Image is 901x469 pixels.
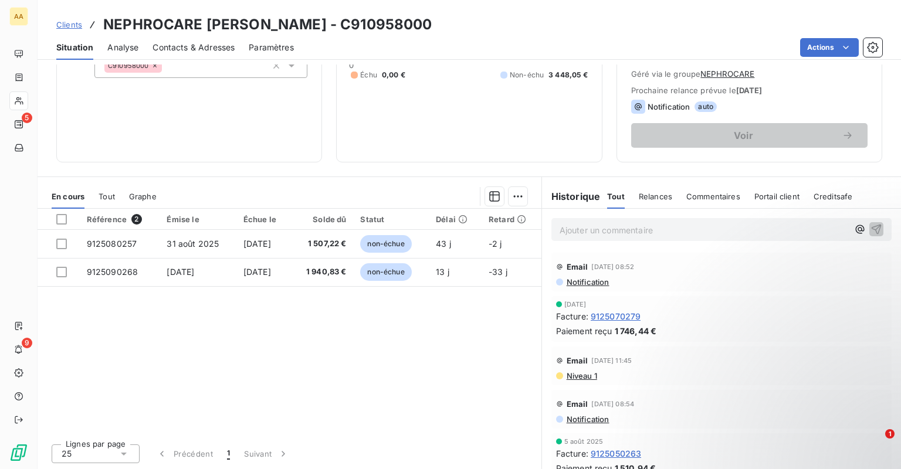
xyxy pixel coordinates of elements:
[548,70,588,80] span: 3 448,05 €
[108,62,149,69] span: C910958000
[565,277,609,287] span: Notification
[227,448,230,460] span: 1
[22,113,32,123] span: 5
[167,239,219,249] span: 31 août 2025
[87,214,153,225] div: Référence
[436,215,475,224] div: Délai
[360,215,422,224] div: Statut
[556,325,612,337] span: Paiement reçu
[360,263,411,281] span: non-échue
[162,60,171,71] input: Ajouter une valeur
[631,69,868,79] span: Géré via le groupe
[631,86,868,95] span: Prochaine relance prévue le
[167,267,194,277] span: [DATE]
[103,14,432,35] h3: NEPHROCARE [PERSON_NAME] - C910958000
[349,60,354,70] span: 0
[736,86,763,95] span: [DATE]
[565,414,609,424] span: Notification
[591,400,634,407] span: [DATE] 08:54
[360,70,377,80] span: Échu
[686,192,740,201] span: Commentaires
[591,263,634,270] span: [DATE] 08:52
[861,429,889,457] iframe: Intercom live chat
[607,192,625,201] span: Tout
[56,42,93,53] span: Situation
[167,215,229,224] div: Émise le
[565,371,597,380] span: Niveau 1
[631,123,868,148] button: Voir
[645,131,842,140] span: Voir
[800,38,859,57] button: Actions
[129,192,157,201] span: Graphe
[489,239,502,249] span: -2 j
[237,441,296,466] button: Suivant
[489,267,507,277] span: -33 j
[814,192,853,201] span: Creditsafe
[567,399,588,409] span: Email
[56,20,82,29] span: Clients
[87,267,138,277] span: 9125090268
[382,70,405,80] span: 0,00 €
[56,19,82,30] a: Clients
[52,192,84,201] span: En cours
[153,42,235,53] span: Contacts & Adresses
[564,301,587,308] span: [DATE]
[149,441,220,466] button: Précédent
[510,70,544,80] span: Non-échu
[567,356,588,365] span: Email
[591,310,641,322] span: 9125070279
[754,192,800,201] span: Portail client
[9,7,28,26] div: AA
[22,338,32,348] span: 9
[436,239,451,249] span: 43 j
[243,239,271,249] span: [DATE]
[220,441,237,466] button: 1
[298,266,347,278] span: 1 940,83 €
[9,443,28,462] img: Logo LeanPay
[885,429,895,439] span: 1
[489,215,534,224] div: Retard
[556,447,588,460] span: Facture :
[243,215,284,224] div: Échue le
[107,42,138,53] span: Analyse
[243,267,271,277] span: [DATE]
[639,192,672,201] span: Relances
[298,238,347,250] span: 1 507,22 €
[298,215,347,224] div: Solde dû
[615,325,657,337] span: 1 746,44 €
[131,214,142,225] span: 2
[556,310,588,322] span: Facture :
[87,239,137,249] span: 9125080257
[666,355,901,437] iframe: Intercom notifications message
[564,438,604,445] span: 5 août 2025
[62,448,72,460] span: 25
[436,267,449,277] span: 13 j
[591,357,632,364] span: [DATE] 11:45
[360,235,411,253] span: non-échue
[591,447,642,460] span: 9125050263
[648,102,690,111] span: Notification
[99,192,115,201] span: Tout
[695,101,717,112] span: auto
[567,262,588,271] span: Email
[542,189,601,203] h6: Historique
[249,42,294,53] span: Paramètres
[700,69,754,79] button: NEPHROCARE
